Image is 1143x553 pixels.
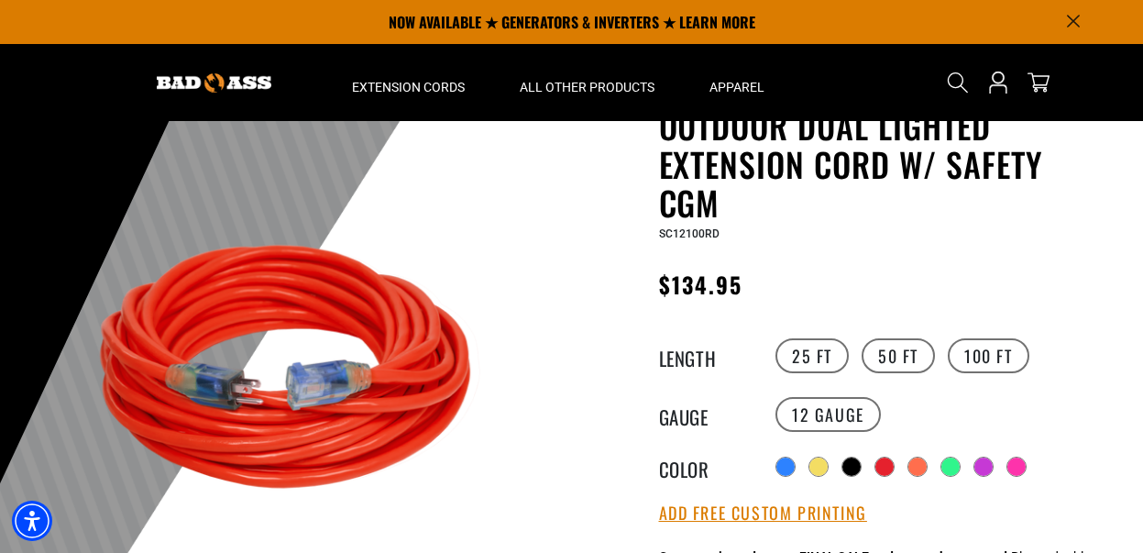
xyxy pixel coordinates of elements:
div: Accessibility Menu [12,501,52,541]
h1: Outdoor Dual Lighted Extension Cord w/ Safety CGM [659,106,1108,222]
summary: All Other Products [492,44,682,121]
span: All Other Products [520,79,654,95]
button: Add Free Custom Printing [659,503,867,524]
a: Open this option [984,44,1013,121]
img: Bad Ass Extension Cords [157,73,271,93]
span: Extension Cords [352,79,465,95]
a: cart [1024,72,1053,94]
label: 25 FT [775,338,849,373]
span: Apparel [709,79,764,95]
span: SC12100RD [659,227,720,240]
summary: Search [943,68,973,97]
label: 50 FT [862,338,935,373]
summary: Apparel [682,44,792,121]
summary: Extension Cords [324,44,492,121]
label: 100 FT [948,338,1029,373]
label: 12 Gauge [775,397,881,432]
span: $134.95 [659,268,743,301]
legend: Gauge [659,403,751,426]
legend: Color [659,455,751,479]
legend: Length [659,344,751,368]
